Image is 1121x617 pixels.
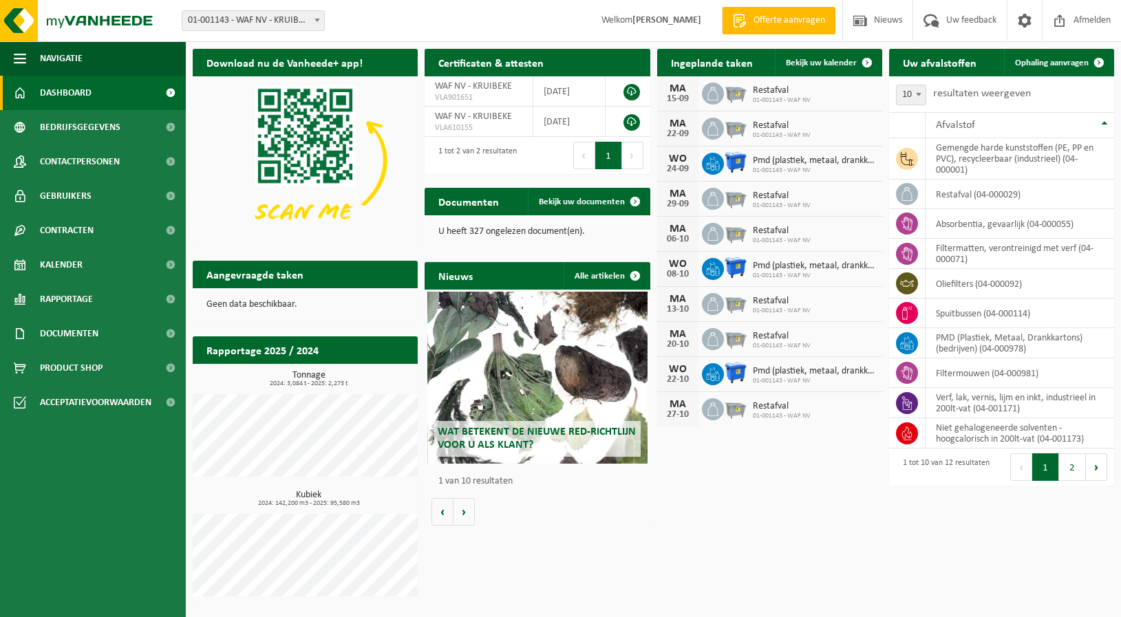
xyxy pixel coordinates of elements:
h2: Ingeplande taken [657,49,767,76]
img: WB-1100-HPE-BE-01 [724,151,747,174]
td: restafval (04-000029) [926,180,1114,209]
h3: Kubiek [200,490,418,507]
a: Bekijk uw documenten [528,188,649,215]
div: 22-10 [664,375,692,385]
span: 01-001143 - WAF NV [753,202,811,210]
div: MA [664,83,692,94]
span: Navigatie [40,41,83,76]
div: 1 tot 2 van 2 resultaten [431,140,517,171]
span: Rapportage [40,282,93,316]
span: Restafval [753,401,811,412]
img: WB-2500-GAL-GY-01 [724,116,747,139]
span: 01-001143 - WAF NV [753,272,875,280]
div: 1 tot 10 van 12 resultaten [896,452,990,482]
img: WB-2500-GAL-GY-01 [724,221,747,244]
a: Bekijk uw kalender [775,49,881,76]
button: 2 [1059,453,1086,481]
td: spuitbussen (04-000114) [926,299,1114,328]
span: 01-001143 - WAF NV [753,237,811,245]
h2: Rapportage 2025 / 2024 [193,336,332,363]
img: WB-2500-GAL-GY-01 [724,326,747,349]
p: Geen data beschikbaar. [206,300,404,310]
img: WB-2500-GAL-GY-01 [724,291,747,314]
div: 13-10 [664,305,692,314]
button: Next [622,142,643,169]
div: MA [664,118,692,129]
span: Contactpersonen [40,144,120,179]
span: 01-001143 - WAF NV [753,412,811,420]
td: verf, lak, vernis, lijm en inkt, industrieel in 200lt-vat (04-001171) [926,388,1114,418]
h2: Download nu de Vanheede+ app! [193,49,376,76]
span: Product Shop [40,351,103,385]
button: Next [1086,453,1107,481]
span: Documenten [40,316,98,351]
span: VLA901651 [435,92,522,103]
span: Bekijk uw documenten [539,197,625,206]
span: Gebruikers [40,179,92,213]
div: 15-09 [664,94,692,104]
span: Pmd (plastiek, metaal, drankkartons) (bedrijven) [753,366,875,377]
span: Bedrijfsgegevens [40,110,120,144]
div: 08-10 [664,270,692,279]
div: MA [664,329,692,340]
p: 1 van 10 resultaten [438,477,643,486]
span: WAF NV - KRUIBEKE [435,81,512,91]
span: Contracten [40,213,94,248]
div: 06-10 [664,235,692,244]
td: PMD (Plastiek, Metaal, Drankkartons) (bedrijven) (04-000978) [926,328,1114,358]
span: 2024: 142,200 m3 - 2025: 95,580 m3 [200,500,418,507]
span: 01-001143 - WAF NV - KRUIBEKE [182,11,324,30]
span: 01-001143 - WAF NV [753,307,811,315]
td: niet gehalogeneerde solventen - hoogcalorisch in 200lt-vat (04-001173) [926,418,1114,448]
td: absorbentia, gevaarlijk (04-000055) [926,209,1114,239]
img: Download de VHEPlus App [193,76,418,245]
span: Ophaling aanvragen [1015,58,1089,67]
span: Restafval [753,296,811,307]
span: 01-001143 - WAF NV [753,377,875,385]
div: 24-09 [664,164,692,174]
span: Kalender [40,248,83,282]
h2: Documenten [425,188,513,215]
h2: Certificaten & attesten [425,49,557,76]
span: 01-001143 - WAF NV [753,96,811,105]
span: 10 [896,85,926,105]
img: WB-1100-HPE-BE-01 [724,256,747,279]
td: oliefilters (04-000092) [926,269,1114,299]
span: 01-001143 - WAF NV [753,166,875,175]
a: Wat betekent de nieuwe RED-richtlijn voor u als klant? [427,292,648,464]
div: WO [664,364,692,375]
strong: [PERSON_NAME] [632,15,701,25]
td: filtermatten, verontreinigd met verf (04-000071) [926,239,1114,269]
a: Ophaling aanvragen [1004,49,1113,76]
span: Pmd (plastiek, metaal, drankkartons) (bedrijven) [753,155,875,166]
label: resultaten weergeven [933,88,1031,99]
span: Restafval [753,191,811,202]
button: Volgende [453,498,475,526]
span: Restafval [753,226,811,237]
td: filtermouwen (04-000981) [926,358,1114,388]
span: Dashboard [40,76,92,110]
h2: Aangevraagde taken [193,261,317,288]
div: WO [664,259,692,270]
span: 01-001143 - WAF NV [753,342,811,350]
a: Offerte aanvragen [722,7,835,34]
span: Offerte aanvragen [750,14,829,28]
span: Afvalstof [936,120,975,131]
span: 2024: 3,084 t - 2025: 2,273 t [200,380,418,387]
span: Restafval [753,120,811,131]
div: 27-10 [664,410,692,420]
span: Bekijk uw kalender [786,58,857,67]
a: Bekijk rapportage [315,363,416,391]
span: Wat betekent de nieuwe RED-richtlijn voor u als klant? [438,426,636,451]
img: WB-2500-GAL-GY-01 [724,80,747,104]
span: 10 [897,85,926,105]
div: MA [664,224,692,235]
img: WB-1100-HPE-BE-01 [724,361,747,385]
img: WB-2500-GAL-GY-01 [724,186,747,209]
button: 1 [1032,453,1059,481]
span: WAF NV - KRUIBEKE [435,111,512,122]
div: WO [664,153,692,164]
span: Restafval [753,85,811,96]
span: Restafval [753,331,811,342]
h2: Nieuws [425,262,487,289]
